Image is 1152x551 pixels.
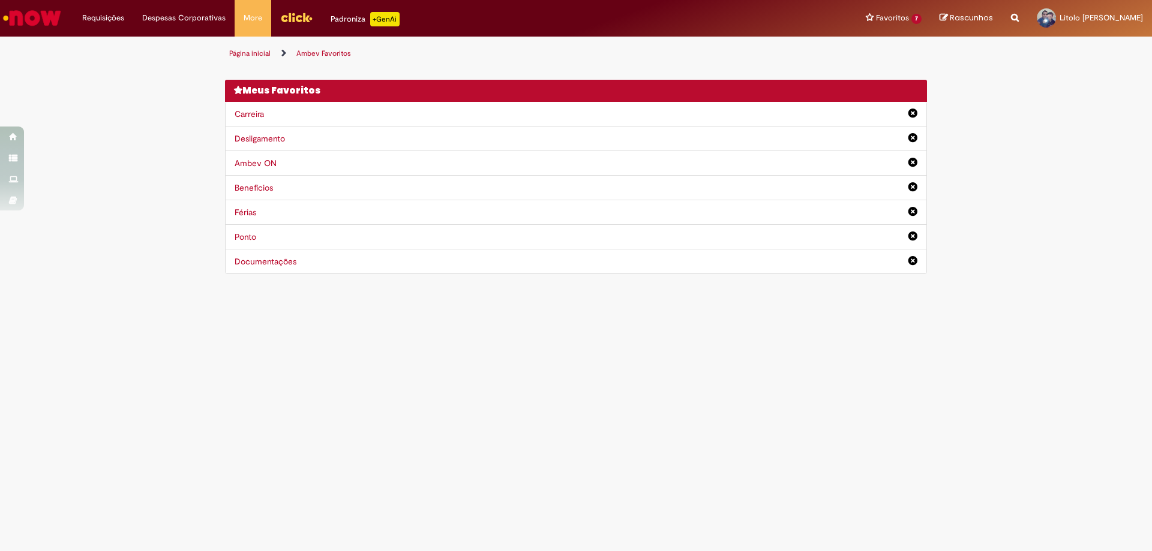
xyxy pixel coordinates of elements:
a: Ambev ON [235,158,277,168]
span: Meus Favoritos [242,84,320,97]
a: Documentações [235,256,296,267]
a: Férias [235,207,256,218]
span: Litolo [PERSON_NAME] [1060,13,1143,23]
ul: Trilhas de página [225,43,927,65]
div: Padroniza [331,12,400,26]
span: More [244,12,262,24]
p: +GenAi [370,12,400,26]
a: Ambev Favoritos [296,49,351,58]
img: click_logo_yellow_360x200.png [280,8,313,26]
a: Página inicial [229,49,271,58]
a: Desligamento [235,133,285,144]
a: Ponto [235,231,256,242]
span: Requisições [82,12,124,24]
span: Despesas Corporativas [142,12,226,24]
a: Rascunhos [940,13,993,24]
span: Favoritos [876,12,909,24]
img: ServiceNow [1,6,63,30]
a: Carreira [235,109,264,119]
a: Benefícios [235,182,273,193]
span: Rascunhos [950,12,993,23]
span: 7 [911,14,922,24]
